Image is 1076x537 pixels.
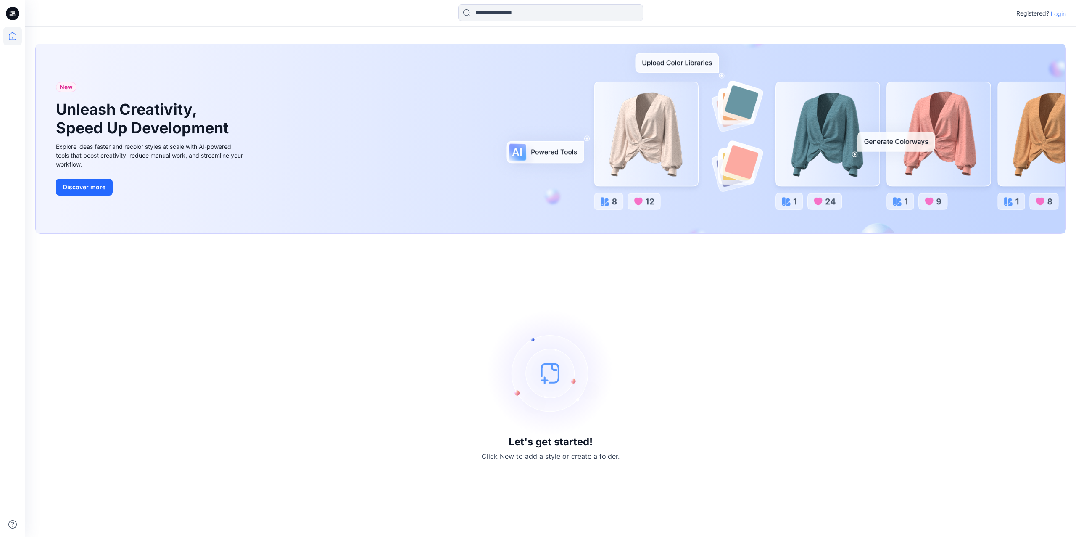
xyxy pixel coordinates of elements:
p: Registered? [1016,8,1049,19]
a: Discover more [56,179,245,196]
span: New [60,82,73,92]
p: Click New to add a style or create a folder. [482,451,620,461]
img: empty-state-image.svg [488,310,614,436]
div: Explore ideas faster and recolor styles at scale with AI-powered tools that boost creativity, red... [56,142,245,169]
h3: Let's get started! [509,436,593,448]
p: Login [1051,9,1066,18]
button: Discover more [56,179,113,196]
h1: Unleash Creativity, Speed Up Development [56,101,232,137]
